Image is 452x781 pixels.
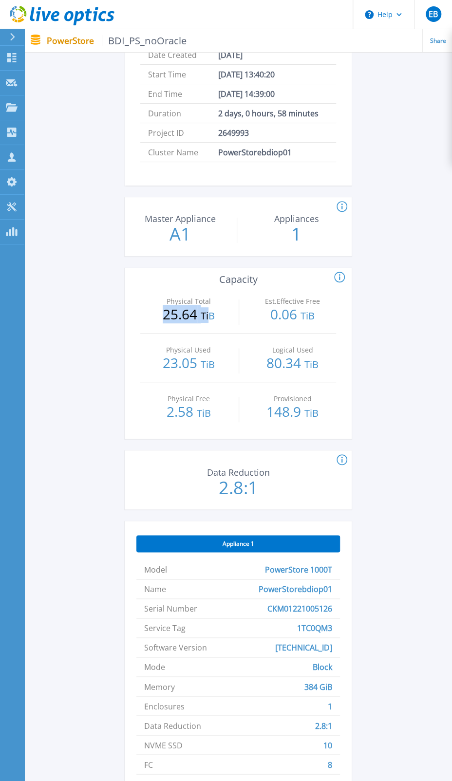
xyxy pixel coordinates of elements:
span: TiB [197,407,211,420]
span: TiB [201,358,215,371]
span: [DATE] 13:40:20 [218,65,275,84]
span: PowerStorebdiop01 [259,579,332,598]
span: Serial Number [144,599,197,618]
p: 0.06 [249,307,336,323]
span: Appliance 1 [223,540,254,548]
p: 2.58 [145,405,232,420]
span: Mode [144,657,165,676]
span: EB [429,10,438,18]
p: Physical Free [148,395,230,402]
span: Model [144,560,167,579]
span: Software Version [144,638,207,657]
span: Block [313,657,332,676]
span: TiB [304,358,319,371]
span: 8 [328,755,332,774]
p: A1 [126,225,235,243]
p: Physical Total [148,298,230,305]
p: 2.8:1 [184,479,293,497]
span: Enclosures [144,696,185,715]
span: Data Reduction [144,716,201,735]
span: Memory [144,677,175,696]
span: 1TC0QM3 [297,618,332,637]
p: PowerStore [47,35,187,46]
p: 25.64 [145,307,232,323]
p: 1 [242,225,351,243]
span: 10 [323,735,332,754]
span: Duration [148,104,218,123]
span: PowerStore 1000T [265,560,332,579]
span: TiB [301,309,315,322]
p: Data Reduction [186,468,290,477]
span: TiB [304,407,319,420]
span: Project ID [148,123,218,142]
p: 80.34 [249,356,336,372]
span: [DATE] 14:39:00 [218,84,275,103]
span: 2.8:1 [315,716,332,735]
span: TiB [201,309,215,322]
span: 1 [328,696,332,715]
span: BDI_PS_noOracle [102,35,187,46]
span: End Time [148,84,218,103]
span: Start Time [148,65,218,84]
span: NVME SSD [144,735,183,754]
span: Name [144,579,166,598]
span: CKM01221005126 [267,599,332,618]
span: [TECHNICAL_ID] [275,638,332,657]
span: 2649993 [218,123,249,142]
span: 384 GiB [304,677,332,696]
p: Provisioned [251,395,334,402]
span: Share [430,38,446,44]
span: Cluster Name [148,143,218,162]
p: Appliances [244,214,348,223]
p: 23.05 [145,356,232,372]
p: 148.9 [249,405,336,420]
p: Est.Effective Free [251,298,334,305]
p: Logical Used [251,347,334,353]
span: [DATE] [218,45,243,64]
span: FC [144,755,153,774]
span: Date Created [148,45,218,64]
p: Physical Used [148,347,230,353]
span: Service Tag [144,618,186,637]
p: Master Appliance [128,214,232,223]
span: 2 days, 0 hours, 58 minutes [218,104,319,123]
span: PowerStorebdiop01 [218,143,292,162]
